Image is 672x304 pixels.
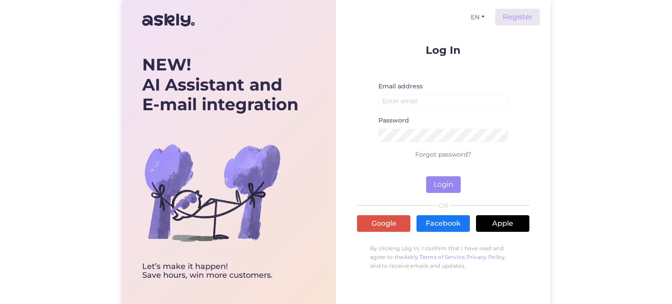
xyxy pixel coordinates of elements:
p: Log In [357,45,529,56]
input: Enter email [378,94,508,108]
p: By clicking Log In, I confirm that I have read and agree to the , , and to receive emails and upd... [357,240,529,275]
div: Let’s make it happen! Save hours, win more customers. [142,262,298,280]
a: Facebook [416,215,470,232]
img: bg-askly [142,122,282,262]
img: Askly [142,10,195,31]
a: Google [357,215,410,232]
label: Email address [378,82,423,91]
span: OR [437,203,450,209]
button: EN [467,11,488,24]
a: Askly Terms of Service [404,254,465,260]
a: Forgot password? [415,150,471,158]
button: Login [426,176,461,193]
a: Apple [476,215,529,232]
div: AI Assistant and E-mail integration [142,55,298,115]
a: Privacy Policy [466,254,505,260]
label: Password [378,116,409,125]
a: Register [495,9,540,25]
b: NEW! [142,54,191,75]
